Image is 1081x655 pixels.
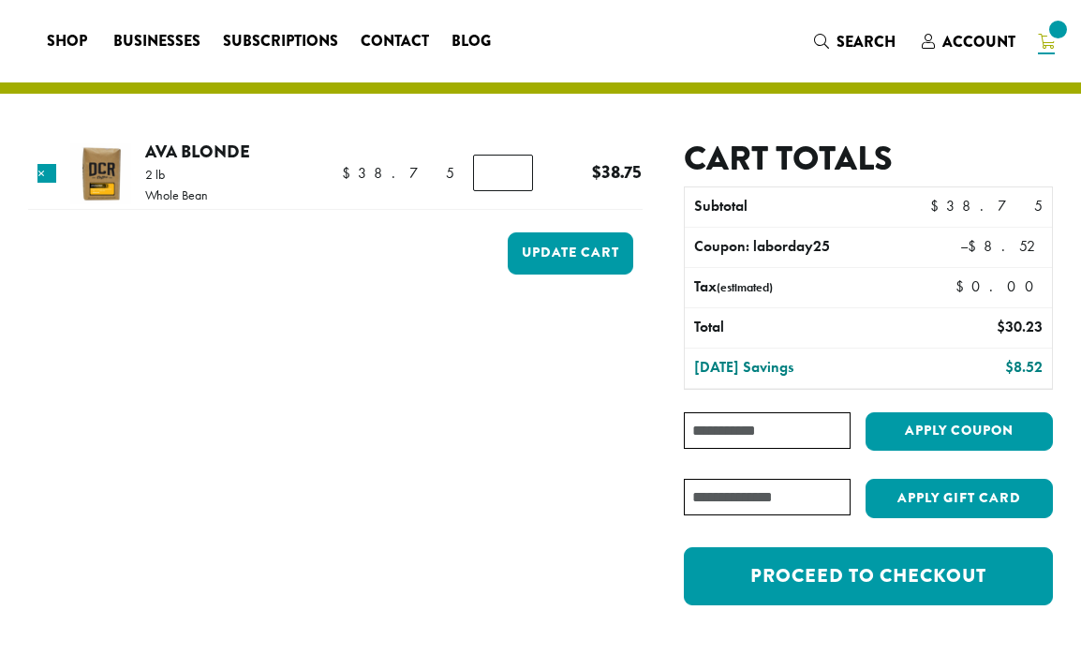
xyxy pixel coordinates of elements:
[342,163,454,183] bdi: 38.75
[803,26,911,57] a: Search
[685,349,905,388] th: [DATE] Savings
[452,30,491,53] span: Blog
[592,159,601,185] span: $
[1005,357,1043,377] bdi: 8.52
[955,276,971,296] span: $
[473,155,533,190] input: Product quantity
[942,31,1015,52] span: Account
[508,232,634,275] button: Update cart
[685,268,944,307] th: Tax
[997,317,1005,336] span: $
[930,196,946,216] span: $
[70,143,131,204] img: Ava Blonde
[592,159,642,185] bdi: 38.75
[997,317,1043,336] bdi: 30.23
[342,163,358,183] span: $
[36,26,102,56] a: Shop
[685,228,905,267] th: Coupon: laborday25
[685,187,905,227] th: Subtotal
[223,30,338,53] span: Subscriptions
[684,139,1053,179] h2: Cart totals
[717,279,773,295] small: (estimated)
[685,308,905,348] th: Total
[955,276,1043,296] bdi: 0.00
[837,31,896,52] span: Search
[145,188,208,201] p: Whole Bean
[968,236,1043,256] span: 8.52
[361,30,429,53] span: Contact
[866,479,1053,518] button: Apply Gift Card
[905,228,1052,267] td: –
[37,164,56,183] a: Remove this item
[145,139,250,164] a: Ava Blonde
[968,236,984,256] span: $
[684,547,1053,605] a: Proceed to checkout
[47,30,87,53] span: Shop
[1005,357,1014,377] span: $
[930,196,1043,216] bdi: 38.75
[145,168,208,181] p: 2 lb
[866,412,1053,451] button: Apply coupon
[113,30,200,53] span: Businesses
